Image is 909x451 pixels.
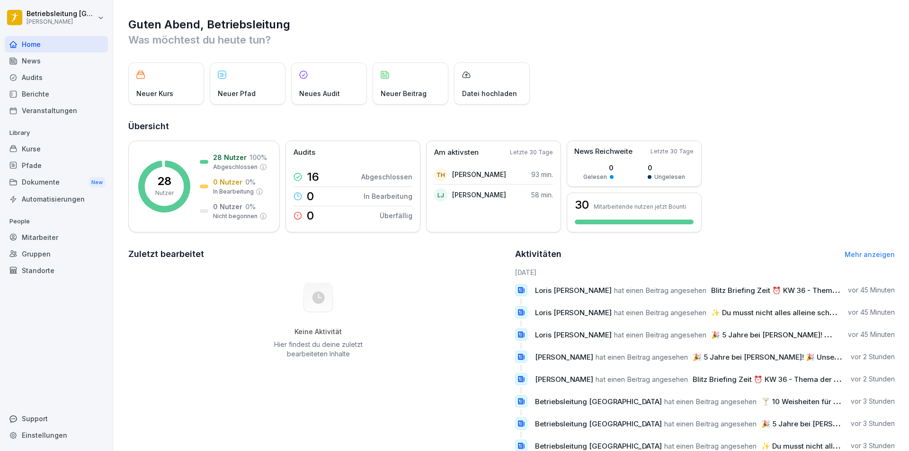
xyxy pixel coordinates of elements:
p: Audits [294,147,315,158]
div: TH [434,168,447,181]
p: vor 45 Minuten [848,285,895,295]
p: News Reichweite [574,146,633,157]
p: Letzte 30 Tage [510,148,553,157]
p: Neuer Beitrag [381,88,427,98]
p: Ungelesen [654,173,685,181]
p: 0 Nutzer [213,177,242,187]
div: LJ [434,188,447,202]
p: Datei hochladen [462,88,517,98]
p: [PERSON_NAME] [27,18,96,25]
p: 0 % [245,177,256,187]
p: 0 [583,163,614,173]
p: Gelesen [583,173,607,181]
span: Betriebsleitung [GEOGRAPHIC_DATA] [535,397,662,406]
a: Gruppen [5,246,108,262]
div: New [89,177,105,188]
span: Betriebsleitung [GEOGRAPHIC_DATA] [535,419,662,428]
p: 0 Nutzer [213,202,242,212]
a: Standorte [5,262,108,279]
a: Berichte [5,86,108,102]
h6: [DATE] [515,267,895,277]
p: Neuer Kurs [136,88,173,98]
span: hat einen Beitrag angesehen [664,397,757,406]
span: [PERSON_NAME] [535,375,593,384]
span: hat einen Beitrag angesehen [596,375,688,384]
span: hat einen Beitrag angesehen [664,419,757,428]
p: 0 % [245,202,256,212]
p: vor 2 Stunden [851,374,895,384]
a: Veranstaltungen [5,102,108,119]
p: In Bearbeitung [213,187,254,196]
p: Hier findest du deine zuletzt bearbeiteten Inhalte [270,340,366,359]
span: Betriebsleitung [GEOGRAPHIC_DATA] [535,442,662,451]
h5: Keine Aktivität [270,327,366,336]
p: 28 Nutzer [213,152,247,162]
a: Audits [5,69,108,86]
span: Loris [PERSON_NAME] [535,308,612,317]
p: 0 [307,191,314,202]
a: Mitarbeiter [5,229,108,246]
p: vor 3 Stunden [851,419,895,428]
p: 0 [648,163,685,173]
p: vor 45 Minuten [848,308,895,317]
p: Nutzer [155,189,174,197]
div: Dokumente [5,174,108,191]
span: hat einen Beitrag angesehen [664,442,757,451]
p: Abgeschlossen [213,163,258,171]
span: hat einen Beitrag angesehen [596,353,688,362]
p: Neuer Pfad [218,88,256,98]
p: 16 [307,171,319,183]
p: People [5,214,108,229]
p: vor 3 Stunden [851,441,895,451]
span: Loris [PERSON_NAME] [535,286,612,295]
span: hat einen Beitrag angesehen [614,286,706,295]
p: vor 3 Stunden [851,397,895,406]
p: Letzte 30 Tage [651,147,694,156]
span: [PERSON_NAME] [535,353,593,362]
p: Neues Audit [299,88,340,98]
p: [PERSON_NAME] [452,190,506,200]
p: Nicht begonnen [213,212,258,221]
h1: Guten Abend, Betriebsleitung [128,17,895,32]
a: Einstellungen [5,427,108,443]
p: vor 2 Stunden [851,352,895,362]
a: News [5,53,108,69]
p: Was möchtest du heute tun? [128,32,895,47]
p: 100 % [250,152,267,162]
h3: 30 [575,199,589,211]
p: 93 min. [531,169,553,179]
p: 58 min. [531,190,553,200]
a: Mehr anzeigen [845,250,895,258]
p: In Bearbeitung [364,191,412,201]
div: Support [5,410,108,427]
p: Abgeschlossen [361,172,412,182]
span: hat einen Beitrag angesehen [614,330,706,339]
p: Betriebsleitung [GEOGRAPHIC_DATA] [27,10,96,18]
a: DokumenteNew [5,174,108,191]
a: Home [5,36,108,53]
p: 0 [307,210,314,221]
span: Loris [PERSON_NAME] [535,330,612,339]
p: Library [5,125,108,141]
p: Mitarbeitende nutzen jetzt Bounti [594,203,686,210]
a: Kurse [5,141,108,157]
p: Überfällig [380,211,412,221]
a: Automatisierungen [5,191,108,207]
p: 28 [157,176,171,187]
a: Pfade [5,157,108,174]
p: vor 45 Minuten [848,330,895,339]
h2: Zuletzt bearbeitet [128,248,508,261]
p: Am aktivsten [434,147,479,158]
